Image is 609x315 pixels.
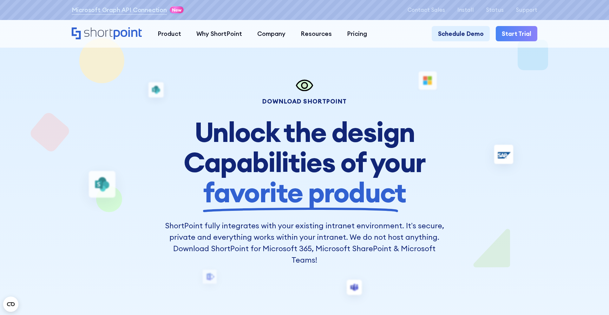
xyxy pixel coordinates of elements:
p: ShortPoint fully integrates with your existing intranet environment. It’s secure, private and eve... [162,220,447,265]
a: Resources [293,26,339,41]
h1: Unlock the design Capabilities of your [162,117,447,207]
div: Resources [301,29,332,38]
button: Open CMP widget [3,297,18,312]
a: Contact Sales [408,7,445,13]
a: Schedule Demo [432,26,489,41]
a: Home [72,27,142,41]
a: Company [250,26,293,41]
div: Company [257,29,285,38]
div: Product [158,29,181,38]
a: Status [486,7,504,13]
a: Install [457,7,474,13]
a: Pricing [339,26,375,41]
a: Why ShortPoint [189,26,250,41]
a: Product [150,26,189,41]
div: Download Shortpoint [162,98,447,104]
a: Start Trial [496,26,537,41]
a: Support [516,7,537,13]
span: favorite product [203,177,406,207]
div: Pricing [347,29,367,38]
iframe: Chat Widget [495,241,609,315]
a: Microsoft Graph API Connection [72,5,167,15]
div: Why ShortPoint [196,29,242,38]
